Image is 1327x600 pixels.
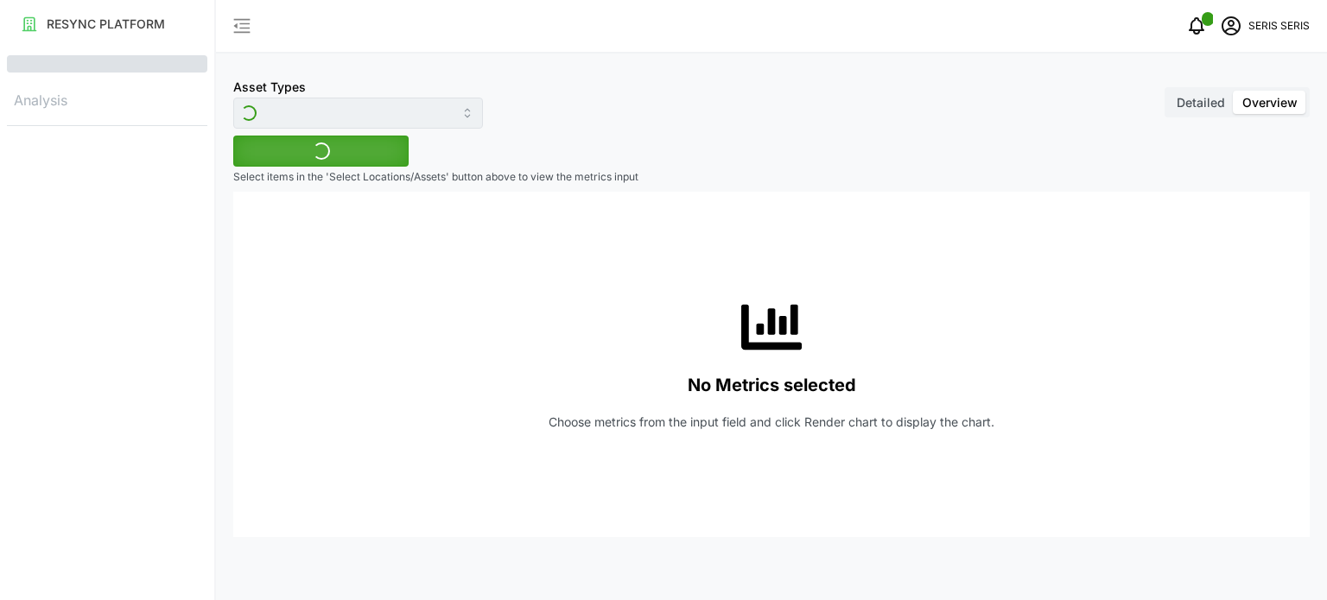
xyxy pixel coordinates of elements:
span: Overview [1242,95,1298,110]
p: Select items in the 'Select Locations/Assets' button above to view the metrics input [233,170,1310,185]
p: Choose metrics from the input field and click Render chart to display the chart. [549,414,994,431]
p: No Metrics selected [688,371,856,400]
button: schedule [1214,9,1248,43]
p: RESYNC PLATFORM [47,16,165,33]
p: SERIS SERIS [1248,18,1310,35]
a: RESYNC PLATFORM [7,7,207,41]
p: Analysis [7,86,207,111]
button: RESYNC PLATFORM [7,9,207,40]
button: notifications [1179,9,1214,43]
span: Detailed [1177,95,1225,110]
label: Asset Types [233,78,306,97]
